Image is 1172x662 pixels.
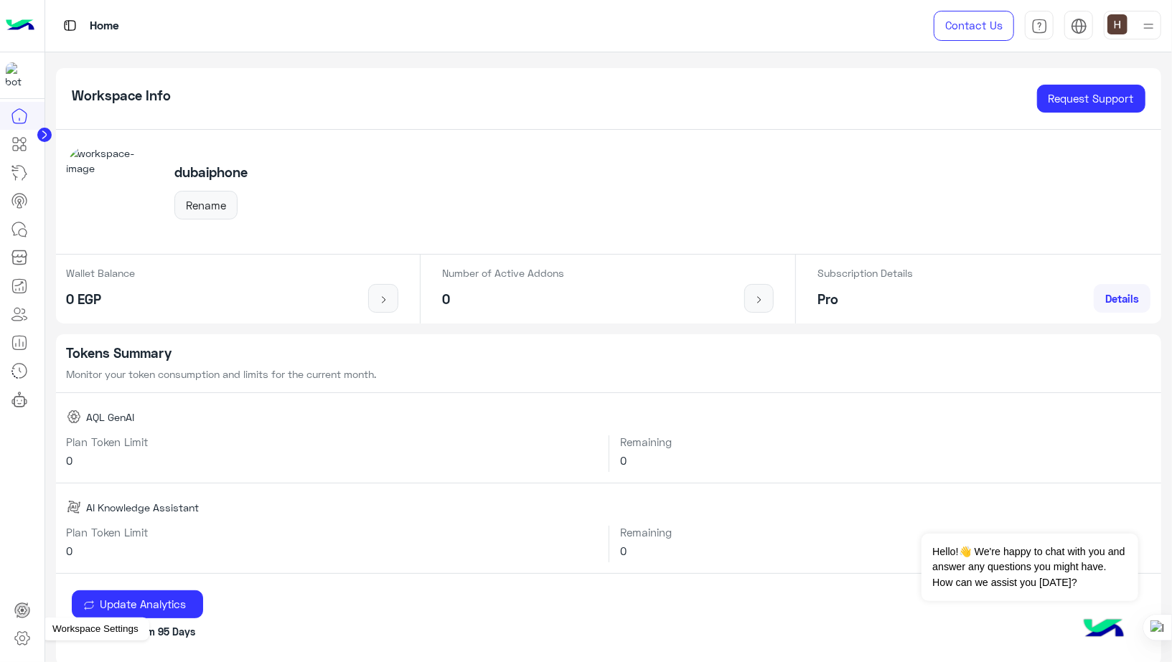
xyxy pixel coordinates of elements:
[67,500,81,514] img: AI Knowledge Assistant
[817,291,913,308] h5: Pro
[922,534,1138,601] span: Hello!👋 We're happy to chat with you and answer any questions you might have. How can we assist y...
[67,367,1151,382] p: Monitor your token consumption and limits for the current month.
[817,265,913,280] p: Subscription Details
[86,410,134,425] span: AQL GenAI
[1107,14,1128,34] img: userImage
[83,600,95,611] img: update icon
[442,291,564,308] h5: 0
[67,146,159,237] img: workspace-image
[86,500,199,515] span: AI Knowledge Assistant
[67,435,598,448] h6: Plan Token Limit
[72,624,1145,639] p: Last update from 95 Days
[95,597,192,610] span: Update Analytics
[1079,605,1129,655] img: hulul-logo.png
[1105,292,1139,305] span: Details
[90,16,119,36] p: Home
[67,345,1151,361] h5: Tokens Summary
[42,618,149,640] div: Workspace Settings
[72,590,203,619] button: Update Analytics
[375,294,393,306] img: icon
[750,294,768,306] img: icon
[61,16,79,34] img: tab
[1025,11,1054,41] a: tab
[934,11,1014,41] a: Contact Us
[620,435,1150,448] h6: Remaining
[620,526,1150,539] h6: Remaining
[1037,85,1145,113] a: Request Support
[67,544,598,557] h6: 0
[67,291,136,308] h5: 0 EGP
[442,265,564,280] p: Number of Active Addons
[6,62,32,88] img: 1403182699927242
[67,410,81,424] img: AQL GenAI
[6,11,34,41] img: Logo
[1094,284,1150,313] a: Details
[620,454,1150,467] h6: 0
[1140,17,1158,35] img: profile
[67,265,136,280] p: Wallet Balance
[174,164,248,181] h5: dubaiphone
[1071,18,1087,34] img: tab
[174,191,238,219] button: Rename
[620,544,1150,557] h6: 0
[67,526,598,539] h6: Plan Token Limit
[1031,18,1048,34] img: tab
[67,454,598,467] h6: 0
[72,88,171,104] h5: Workspace Info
